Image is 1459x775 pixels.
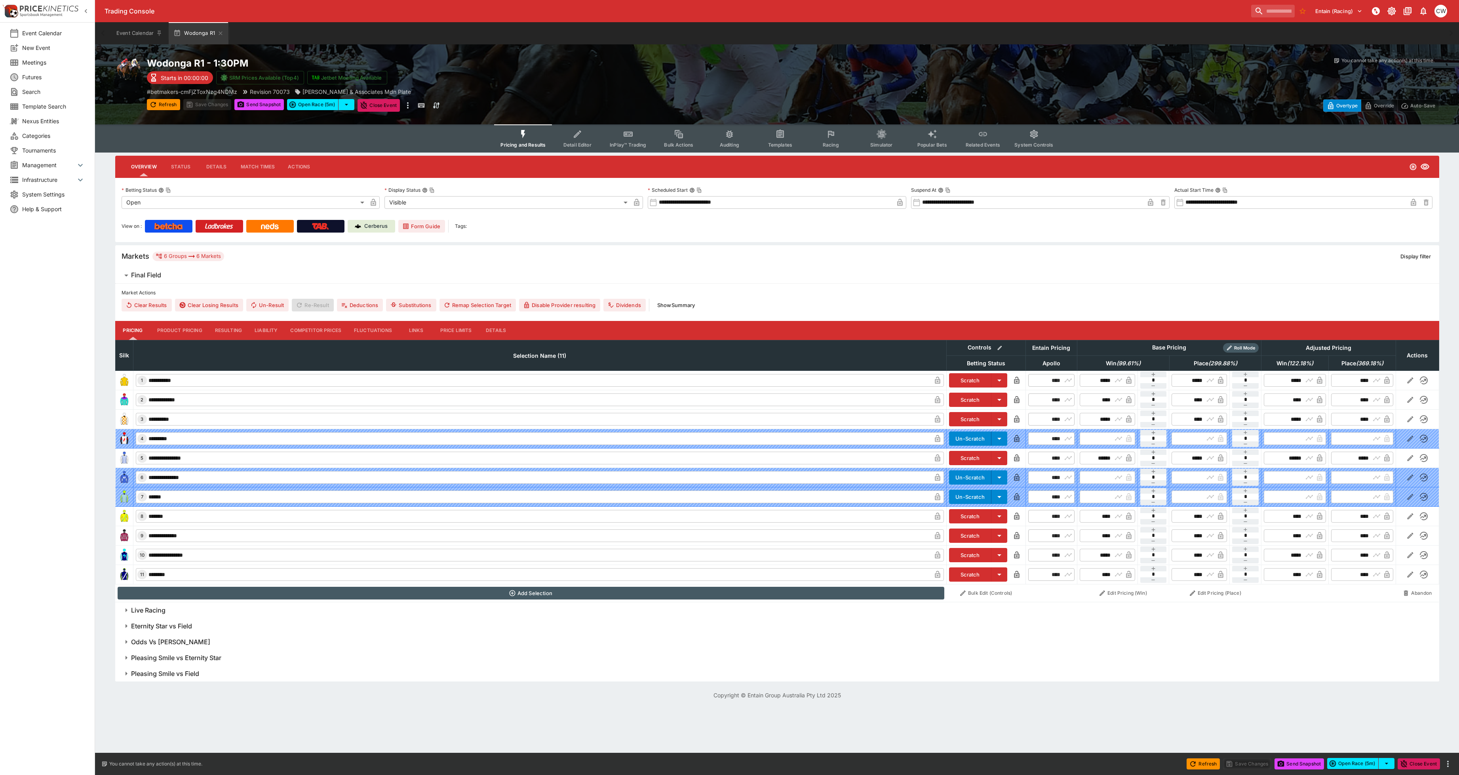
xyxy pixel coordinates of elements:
p: Overtype [1336,101,1358,110]
button: Scratch [949,529,991,543]
label: Tags: [455,220,467,233]
p: Starts in 00:00:00 [161,74,208,82]
button: Refresh [1187,758,1220,769]
button: Un-Scratch [949,490,991,504]
img: Sportsbook Management [20,13,63,17]
label: Market Actions [122,287,1433,299]
button: Details [199,157,234,176]
img: runner 9 [118,529,131,542]
span: 3 [139,416,145,422]
span: Auditing [720,142,739,148]
span: Place(369.18%) [1333,359,1392,368]
button: Clear Losing Results [175,299,243,311]
span: 5 [139,455,145,461]
h5: Markets [122,252,149,261]
button: Scheduled StartCopy To Clipboard [689,187,695,193]
button: Actions [281,157,317,176]
button: Scratch [949,509,991,523]
button: more [1443,759,1453,769]
label: View on : [122,220,142,233]
button: Pricing [115,321,151,340]
img: PriceKinetics Logo [2,3,18,19]
h6: Eternity Star vs Field [131,622,192,630]
button: Dividends [603,299,645,311]
button: Event Calendar [112,22,167,44]
img: jetbet-logo.svg [312,74,320,82]
p: Scheduled Start [648,187,688,193]
button: Scratch [949,412,991,426]
button: Open Race (5m) [287,99,339,110]
button: Refresh [147,99,180,110]
div: Trading Console [105,7,1248,15]
button: Christopher Winter [1432,2,1449,20]
span: Related Events [966,142,1000,148]
a: Form Guide [398,220,445,233]
p: You cannot take any action(s) at this time. [109,760,202,767]
button: Copy To Clipboard [429,187,435,193]
span: 4 [139,436,145,441]
p: Suspend At [911,187,936,193]
th: Controls [947,340,1026,355]
span: Tournaments [22,146,85,155]
button: Final Field [115,267,1439,283]
span: Help & Support [22,205,85,213]
div: Open [122,196,367,209]
button: Select Tenant [1311,5,1367,17]
span: Bulk Actions [664,142,693,148]
p: Copy To Clipboard [147,88,237,96]
span: Simulator [870,142,892,148]
span: Categories [22,132,85,140]
button: Send Snapshot [234,99,284,110]
button: Display filter [1396,250,1436,263]
button: Bulk edit [995,343,1005,353]
p: Betting Status [122,187,157,193]
img: runner 7 [118,491,131,503]
button: Pleasing Smile vs Eternity Star [115,650,1439,666]
p: Display Status [384,187,420,193]
h6: Pleasing Smile vs Eternity Star [131,654,221,662]
button: Overtype [1323,99,1361,112]
button: Suspend AtCopy To Clipboard [938,187,943,193]
button: Send Snapshot [1274,758,1324,769]
p: [PERSON_NAME] & Associates Mdn Plate [302,88,411,96]
span: New Event [22,44,85,52]
img: Neds [261,223,279,229]
img: runner 6 [118,471,131,484]
button: Status [163,157,199,176]
span: 2 [139,397,145,403]
span: 9 [139,533,145,538]
button: Actual Start TimeCopy To Clipboard [1215,187,1221,193]
h6: Odds Vs [PERSON_NAME] [131,638,210,646]
button: Copy To Clipboard [945,187,951,193]
button: Competitor Prices [284,321,348,340]
span: Meetings [22,58,85,67]
button: Scratch [949,548,991,562]
button: Display StatusCopy To Clipboard [422,187,428,193]
button: Copy To Clipboard [165,187,171,193]
p: You cannot take any action(s) at this time. [1341,57,1434,64]
button: Betting StatusCopy To Clipboard [158,187,164,193]
button: Scratch [949,373,991,387]
span: 1 [139,378,145,383]
button: Edit Pricing (Win) [1079,587,1167,599]
span: Template Search [22,102,85,111]
div: Visible [384,196,630,209]
button: Edit Pricing (Place) [1172,587,1259,599]
p: Revision 70073 [250,88,290,96]
button: Un-Scratch [949,470,991,485]
button: Pleasing Smile vs Field [115,666,1439,681]
button: Add Selection [118,587,944,599]
span: Event Calendar [22,29,85,37]
img: Ladbrokes [205,223,234,229]
span: 11 [139,572,146,577]
button: Scratch [949,451,991,465]
button: Un-Result [246,299,289,311]
span: Search [22,88,85,96]
button: Eternity Star vs Field [115,618,1439,634]
button: Disable Provider resulting [519,299,600,311]
button: No Bookmarks [1296,5,1309,17]
svg: Open [1409,163,1417,171]
span: 8 [139,513,145,519]
p: Auto-Save [1410,101,1435,110]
